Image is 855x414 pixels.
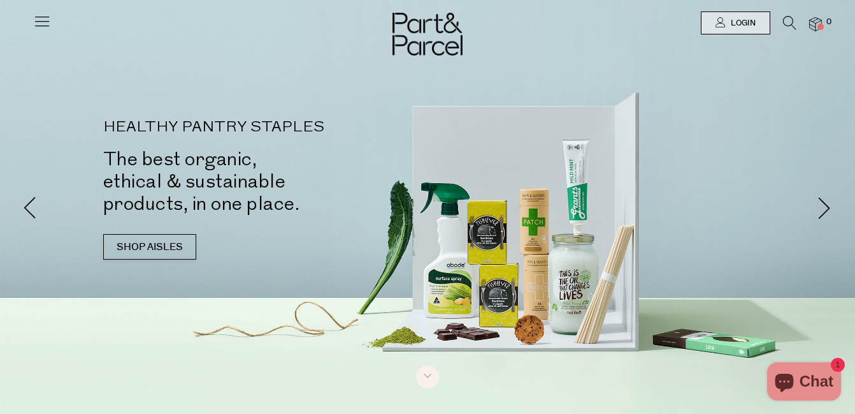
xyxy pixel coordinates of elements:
[809,17,822,31] a: 0
[103,148,447,215] h2: The best organic, ethical & sustainable products, in one place.
[103,120,447,135] p: HEALTHY PANTRY STAPLES
[103,234,196,260] a: SHOP AISLES
[763,362,845,404] inbox-online-store-chat: Shopify online store chat
[728,18,756,29] span: Login
[392,13,463,55] img: Part&Parcel
[823,17,835,28] span: 0
[701,11,770,34] a: Login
